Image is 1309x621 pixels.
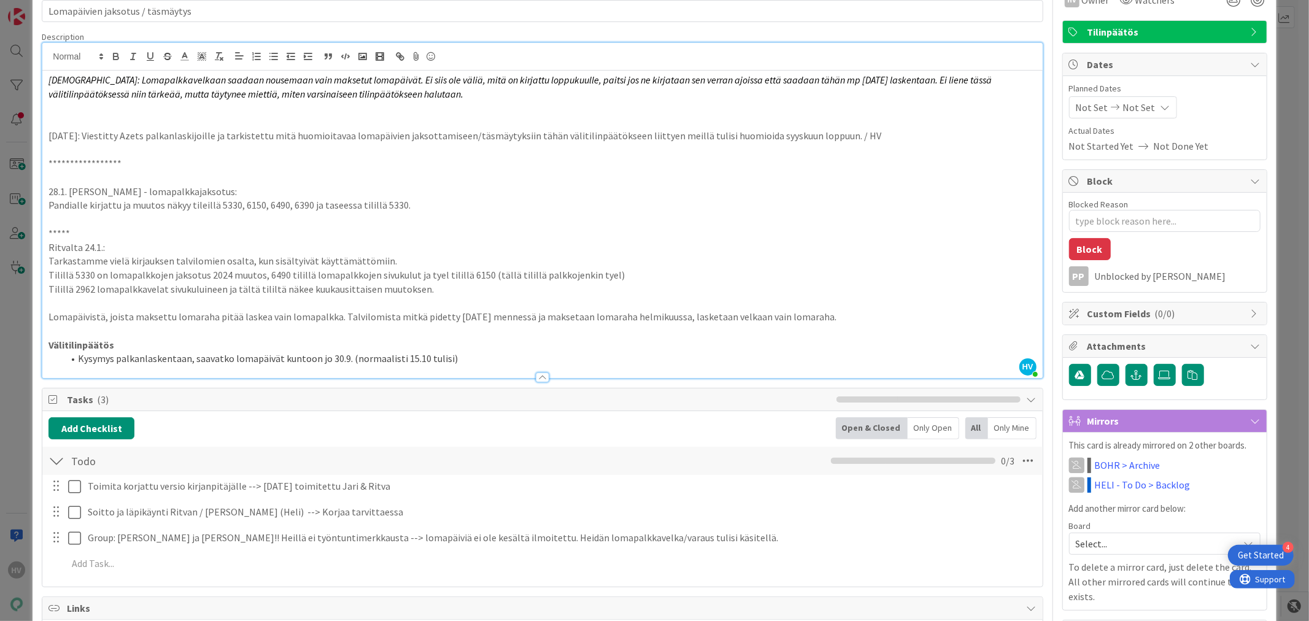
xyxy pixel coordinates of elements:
[48,339,114,351] strong: Välitilinpäätös
[1019,358,1037,376] span: HV
[88,505,1034,519] p: Soitto ja läpikäynti Ritvan / [PERSON_NAME] (Heli) --> Korjaa tarvittaessa
[88,479,1034,493] p: Toimita korjattu versio kirjanpitäjälle --> [DATE] toimitettu Jari & Ritva
[1069,560,1261,604] p: To delete a mirror card, just delete the card. All other mirrored cards will continue to exists.
[1076,100,1108,115] span: Not Set
[1087,339,1245,353] span: Attachments
[48,254,1036,268] p: Tarkastamme vielä kirjauksen talvilomien osalta, kun sisältyivät käyttämättömiin.
[1069,439,1261,453] p: This card is already mirrored on 2 other boards.
[42,31,84,42] span: Description
[48,185,1036,199] p: 28.1. [PERSON_NAME] - lomapalkkajaksotus:
[48,268,1036,282] p: Tilillä 5330 on lomapalkkojen jaksotus 2024 muutos, 6490 tilillä lomapalkkojen sivukulut ja tyel ...
[26,2,56,17] span: Support
[1087,174,1245,188] span: Block
[48,198,1036,212] p: Pandialle kirjattu ja muutos näkyy tileillä 5330, 6150, 6490, 6390 ja taseessa tilillä 5330.
[48,282,1036,296] p: Tilillä 2962 lomapalkkavelat sivukuluineen ja tältä tililtä näkee kuukausittaisen muutoksen.
[48,417,134,439] button: Add Checklist
[1069,502,1261,516] p: Add another mirror card below:
[836,417,908,439] div: Open & Closed
[1283,542,1294,553] div: 4
[1069,82,1261,95] span: Planned Dates
[988,417,1037,439] div: Only Mine
[1087,306,1245,321] span: Custom Fields
[1123,100,1156,115] span: Not Set
[908,417,959,439] div: Only Open
[1154,139,1209,153] span: Not Done Yet
[1069,199,1129,210] label: Blocked Reason
[1095,458,1160,472] a: BOHR > Archive
[1069,522,1091,530] span: Board
[1228,545,1294,566] div: Open Get Started checklist, remaining modules: 4
[48,310,1036,324] p: Lomapäivistä, joista maksettu lomaraha pitää laskea vain lomapalkka. Talvilomista mitkä pidetty [...
[67,450,343,472] input: Add Checklist...
[97,393,109,406] span: ( 3 )
[1095,477,1191,492] a: HELI - To Do > Backlog
[1087,57,1245,72] span: Dates
[1069,238,1111,260] button: Block
[1069,266,1089,286] div: PP
[88,531,1034,545] p: Group: [PERSON_NAME] ja [PERSON_NAME]!! Heillä ei työntuntimerkkausta --> lomapäiviä ei ole kesäl...
[1155,307,1175,320] span: ( 0/0 )
[1087,25,1245,39] span: Tilinpäätös
[965,417,988,439] div: All
[48,74,994,100] em: [DEMOGRAPHIC_DATA]: Lomapalkkavelkaan saadaan nousemaan vain maksetut lomapäivät. Ei siis ole väl...
[1002,453,1015,468] span: 0 / 3
[1087,414,1245,428] span: Mirrors
[1095,271,1261,282] div: Unblocked by [PERSON_NAME]
[48,129,1036,143] p: [DATE]: Viestitty Azets palkanlaskijoille ja tarkistettu mitä huomioitavaa lomapäivien jaksottami...
[1238,549,1284,561] div: Get Started
[63,352,1036,366] li: Kysymys palkanlaskentaan, saavatko lomapäivät kuntoon jo 30.9. (normaalisti 15.10 tulisi)
[1069,125,1261,137] span: Actual Dates
[67,392,830,407] span: Tasks
[48,241,1036,255] p: Ritvalta 24.1.:
[67,601,1020,615] span: Links
[1069,139,1134,153] span: Not Started Yet
[1076,535,1233,552] span: Select...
